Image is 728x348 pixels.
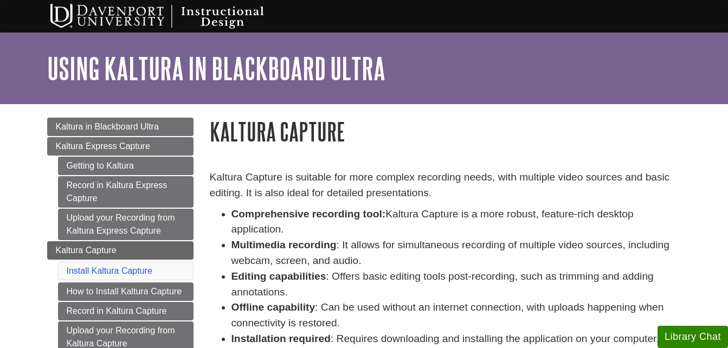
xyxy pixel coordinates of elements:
[47,118,194,136] a: Kaltura in Blackboard Ultra
[58,157,194,175] a: Getting to Kaltura
[58,282,194,301] a: How to Install Kaltura Capture
[42,3,302,30] img: Davenport University Instructional Design
[658,326,728,348] button: Library Chat
[56,122,159,131] span: Kaltura in Blackboard Ultra
[67,266,152,275] a: Install Kaltura Capture
[58,176,194,208] a: Record in Kaltura Express Capture
[231,239,337,250] strong: Multimedia recording
[231,301,315,313] strong: Offline capability
[58,302,194,320] a: Record in Kaltura Capture
[47,137,194,156] a: Kaltura Express Capture
[47,51,385,85] a: Using Kaltura in Blackboard Ultra
[231,270,326,282] strong: Editing capabilities
[56,246,117,255] span: Kaltura Capture
[231,331,681,347] li: : Requires downloading and installing the application on your computer.
[210,170,681,201] p: Kaltura Capture is suitable for more complex recording needs, with multiple video sources and bas...
[231,269,681,300] li: : Offers basic editing tools post-recording, such as trimming and adding annotations.
[231,300,681,331] li: : Can be used without an internet connection, with uploads happening when connectivity is restored.
[58,209,194,240] a: Upload your Recording from Kaltura Express Capture
[231,237,681,269] li: : It allows for simultaneous recording of multiple video sources, including webcam, screen, and a...
[231,208,386,220] strong: Comprehensive recording tool:
[231,333,331,344] strong: Installation required
[231,207,681,238] li: Kaltura Capture is a more robust, feature-rich desktop application.
[47,241,194,260] a: Kaltura Capture
[56,141,150,151] span: Kaltura Express Capture
[210,118,681,145] h1: Kaltura Capture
